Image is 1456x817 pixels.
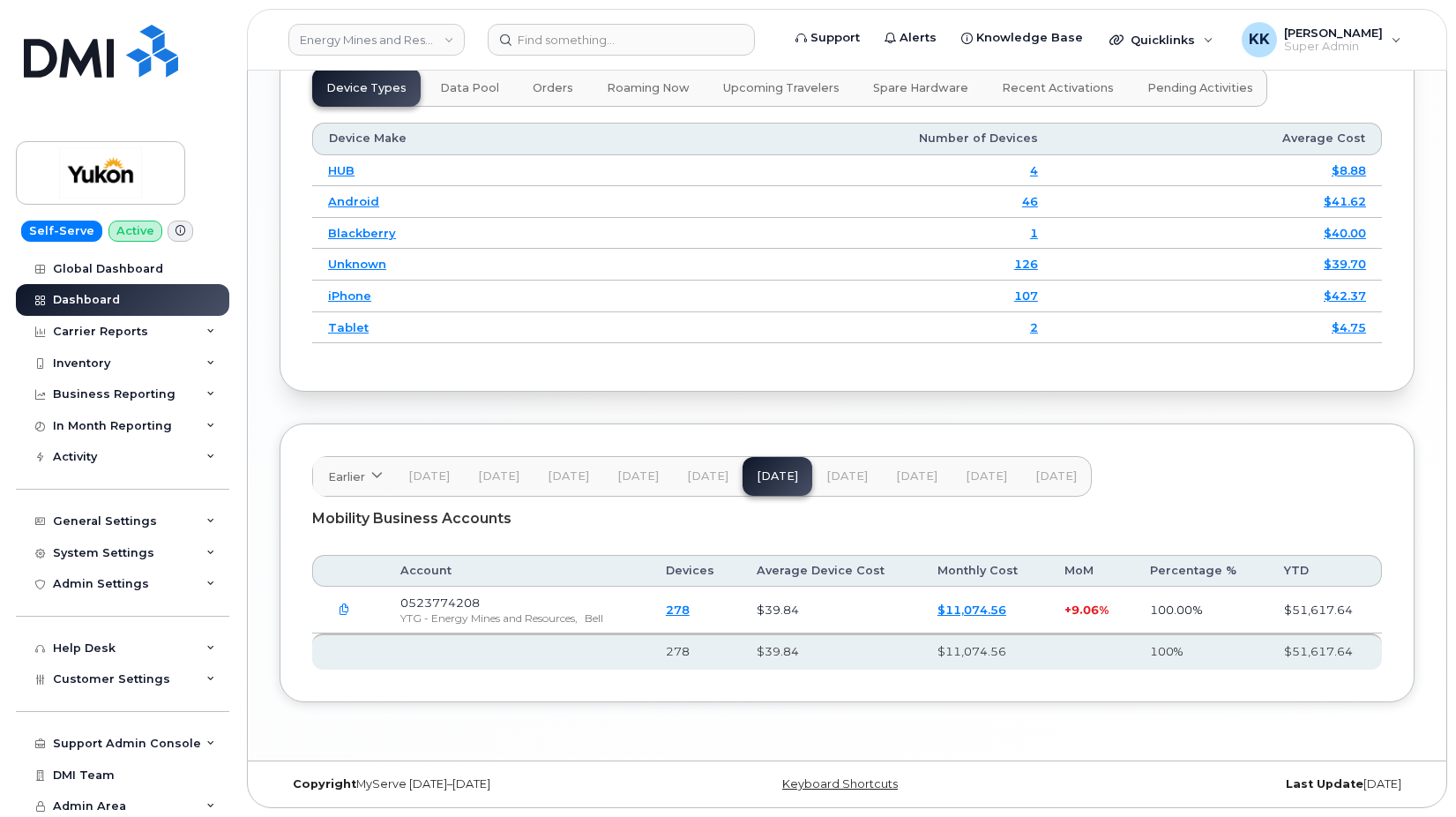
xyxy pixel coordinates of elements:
span: 9.06% [1071,603,1109,617]
span: [DATE] [1035,469,1077,483]
span: Earlier [328,468,365,485]
a: Keyboard Shortcuts [782,777,898,791]
span: Roaming Now [607,81,690,95]
span: Data Pool [440,81,499,95]
a: 4 [1030,163,1038,177]
span: Spare Hardware [873,81,968,95]
span: Pending Activities [1147,81,1253,95]
a: Support [783,20,872,56]
th: $11,074.56 [922,633,1049,669]
div: Kristin Kammer-Grossman [1229,22,1414,57]
a: Earlier [313,457,394,496]
span: Recent Activations [1002,81,1114,95]
strong: Last Update [1286,777,1363,791]
a: Alerts [872,20,949,56]
input: Find something... [488,24,755,56]
span: KK [1249,29,1270,50]
span: [DATE] [617,469,659,483]
th: 100% [1134,633,1268,669]
a: Tablet [328,320,369,334]
th: Average Device Cost [741,555,922,587]
a: HUB [328,163,355,177]
a: 1 [1030,226,1038,240]
th: Device Make [312,123,625,154]
strong: Copyright [293,777,356,791]
th: YTD [1268,555,1382,587]
th: MoM [1049,555,1134,587]
span: + [1064,603,1071,617]
th: Number of Devices [625,123,1054,154]
th: Account [385,555,650,587]
a: Unknown [328,257,386,271]
div: Mobility Business Accounts [312,497,1382,541]
a: 46 [1022,194,1038,208]
a: $42.37 [1324,289,1366,303]
td: $51,617.64 [1268,587,1382,633]
a: Android [328,194,379,208]
a: 126 [1014,257,1038,271]
span: [DATE] [826,469,868,483]
th: Monthly Cost [922,555,1049,587]
td: 100.00% [1134,587,1268,633]
span: [DATE] [548,469,589,483]
span: 0523774208 [400,596,480,610]
th: Percentage % [1134,555,1268,587]
span: Alerts [900,29,937,47]
span: Orders [533,81,573,95]
span: [DATE] [478,469,519,483]
span: Upcoming Travelers [723,81,840,95]
td: $39.84 [741,587,922,633]
span: [DATE] [687,469,728,483]
span: YTG - Energy Mines and Resources, [400,611,578,625]
a: $39.70 [1324,257,1366,271]
th: Devices [650,555,741,587]
a: $40.00 [1324,226,1366,240]
a: $8.88 [1332,163,1366,177]
th: $51,617.64 [1268,633,1382,669]
span: Super Admin [1284,40,1383,54]
a: Blackberry [328,226,396,240]
span: [PERSON_NAME] [1284,26,1383,40]
span: [DATE] [966,469,1007,483]
span: Support [810,29,860,47]
a: $11,074.56 [937,603,1006,617]
a: 278 [666,603,690,617]
span: Knowledge Base [976,29,1083,47]
th: 278 [650,633,741,669]
span: [DATE] [896,469,937,483]
div: MyServe [DATE]–[DATE] [280,777,658,791]
a: $41.62 [1324,194,1366,208]
a: $4.75 [1332,320,1366,334]
div: [DATE] [1036,777,1415,791]
a: Energy Mines and Resources (YTG) [288,24,465,56]
th: $39.84 [741,633,922,669]
span: Quicklinks [1131,33,1195,47]
a: 107 [1014,289,1038,303]
a: Knowledge Base [949,20,1095,56]
span: [DATE] [408,469,450,483]
th: Average Cost [1054,123,1382,154]
span: Bell [585,611,603,625]
a: iPhone [328,289,371,303]
a: 2 [1030,320,1038,334]
div: Quicklinks [1097,22,1226,57]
